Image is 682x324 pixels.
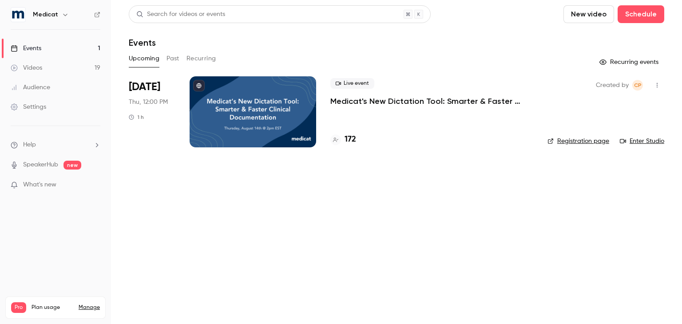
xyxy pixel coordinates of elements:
span: Pro [11,302,26,313]
li: help-dropdown-opener [11,140,100,150]
div: Search for videos or events [136,10,225,19]
span: [DATE] [129,80,160,94]
a: 172 [330,134,356,146]
div: Settings [11,103,46,111]
h6: Medicat [33,10,58,19]
span: Created by [596,80,629,91]
span: Claire Powell [632,80,643,91]
span: What's new [23,180,56,190]
button: Upcoming [129,51,159,66]
a: Registration page [547,137,609,146]
img: Medicat [11,8,25,22]
h4: 172 [345,134,356,146]
div: Aug 14 Thu, 2:00 PM (America/New York) [129,76,175,147]
h1: Events [129,37,156,48]
button: Past [167,51,179,66]
div: Audience [11,83,50,92]
span: Thu, 12:00 PM [129,98,168,107]
a: SpeakerHub [23,160,58,170]
div: 1 h [129,114,144,121]
button: Recurring events [595,55,664,69]
button: Recurring [186,51,216,66]
a: Enter Studio [620,137,664,146]
span: new [63,161,81,170]
span: Plan usage [32,304,73,311]
span: CP [634,80,642,91]
span: Live event [330,78,374,89]
button: Schedule [618,5,664,23]
span: Help [23,140,36,150]
div: Events [11,44,41,53]
div: Videos [11,63,42,72]
a: Manage [79,304,100,311]
a: Medicat's New Dictation Tool: Smarter & Faster Clinical Documentation [330,96,533,107]
button: New video [563,5,614,23]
